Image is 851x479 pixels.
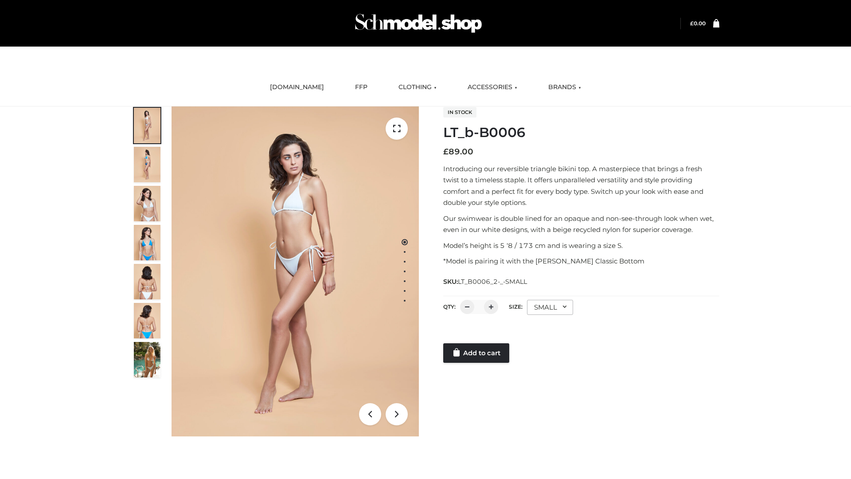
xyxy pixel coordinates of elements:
[443,240,719,251] p: Model’s height is 5 ‘8 / 173 cm and is wearing a size S.
[134,108,160,143] img: ArielClassicBikiniTop_CloudNine_AzureSky_OW114ECO_1-scaled.jpg
[443,163,719,208] p: Introducing our reversible triangle bikini top. A masterpiece that brings a fresh twist to a time...
[542,78,588,97] a: BRANDS
[134,303,160,338] img: ArielClassicBikiniTop_CloudNine_AzureSky_OW114ECO_8-scaled.jpg
[443,147,449,157] span: £
[134,147,160,182] img: ArielClassicBikiniTop_CloudNine_AzureSky_OW114ECO_2-scaled.jpg
[690,20,706,27] a: £0.00
[348,78,374,97] a: FFP
[443,255,719,267] p: *Model is pairing it with the [PERSON_NAME] Classic Bottom
[134,342,160,377] img: Arieltop_CloudNine_AzureSky2.jpg
[509,303,523,310] label: Size:
[134,186,160,221] img: ArielClassicBikiniTop_CloudNine_AzureSky_OW114ECO_3-scaled.jpg
[443,107,476,118] span: In stock
[134,225,160,260] img: ArielClassicBikiniTop_CloudNine_AzureSky_OW114ECO_4-scaled.jpg
[352,6,485,41] img: Schmodel Admin 964
[263,78,331,97] a: [DOMAIN_NAME]
[172,106,419,436] img: ArielClassicBikiniTop_CloudNine_AzureSky_OW114ECO_1
[443,276,528,287] span: SKU:
[690,20,694,27] span: £
[527,300,573,315] div: SMALL
[443,125,719,141] h1: LT_b-B0006
[134,264,160,299] img: ArielClassicBikiniTop_CloudNine_AzureSky_OW114ECO_7-scaled.jpg
[690,20,706,27] bdi: 0.00
[443,213,719,236] p: Our swimwear is double lined for an opaque and non-see-through look when wet, even in our white d...
[443,343,509,363] a: Add to cart
[443,303,456,310] label: QTY:
[458,278,527,286] span: LT_B0006_2-_-SMALL
[461,78,524,97] a: ACCESSORIES
[392,78,443,97] a: CLOTHING
[443,147,473,157] bdi: 89.00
